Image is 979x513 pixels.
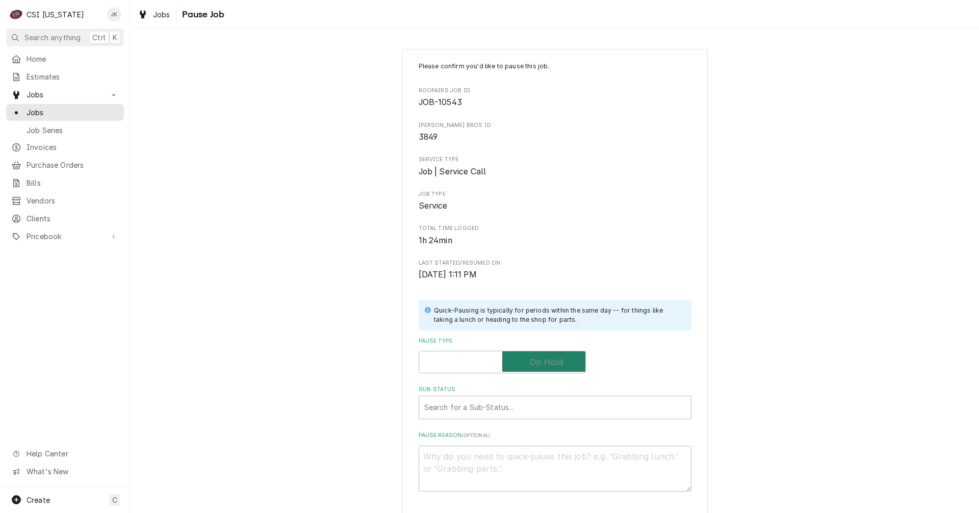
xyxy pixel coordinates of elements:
[27,89,104,100] span: Jobs
[113,32,117,43] span: K
[6,50,124,67] a: Home
[92,32,106,43] span: Ctrl
[419,224,691,233] span: Total Time Logged
[6,139,124,156] a: Invoices
[27,195,119,206] span: Vendors
[6,174,124,191] a: Bills
[27,107,119,118] span: Jobs
[27,71,119,82] span: Estimates
[419,386,691,419] div: Sub-Status
[434,306,681,325] div: Quick-Pausing is typically for periods within the same day -- for things like taking a lunch or h...
[419,270,477,279] span: [DATE] 1:11 PM
[6,210,124,227] a: Clients
[461,432,490,438] span: ( optional )
[112,495,117,505] span: C
[419,190,691,212] div: Job Type
[27,466,118,477] span: What's New
[6,29,124,46] button: Search anythingCtrlK
[419,97,462,107] span: JOB-10543
[419,190,691,198] span: Job Type
[419,259,691,267] span: Last Started/Resumed On
[419,200,691,212] span: Job Type
[9,7,23,21] div: C
[27,448,118,459] span: Help Center
[419,96,691,109] span: Roopairs Job ID
[419,235,691,247] span: Total Time Logged
[419,386,691,394] label: Sub-Status
[419,156,691,177] div: Service Type
[27,54,119,64] span: Home
[419,224,691,246] div: Total Time Logged
[24,32,81,43] span: Search anything
[27,496,50,504] span: Create
[419,236,452,245] span: 1h 24min
[419,166,691,178] span: Service Type
[6,157,124,173] a: Purchase Orders
[179,8,224,21] span: Pause Job
[6,122,124,139] a: Job Series
[6,228,124,245] a: Go to Pricebook
[419,431,691,440] label: Pause Reason
[27,213,119,224] span: Clients
[27,125,119,136] span: Job Series
[419,62,691,492] div: Job Pause Form
[6,445,124,462] a: Go to Help Center
[419,87,691,109] div: Roopairs Job ID
[6,68,124,85] a: Estimates
[419,167,486,176] span: Job | Service Call
[419,337,691,345] label: Pause Type
[9,7,23,21] div: CSI Kentucky's Avatar
[419,269,691,281] span: Last Started/Resumed On
[419,431,691,491] div: Pause Reason
[107,7,121,21] div: Jeff Kuehl's Avatar
[419,132,438,142] span: 3849
[153,9,170,20] span: Jobs
[419,62,691,71] p: Please confirm you'd like to pause this job.
[27,142,119,152] span: Invoices
[419,121,691,130] span: [PERSON_NAME] Bros ID
[6,463,124,480] a: Go to What's New
[419,259,691,281] div: Last Started/Resumed On
[419,156,691,164] span: Service Type
[419,337,691,373] div: Pause Type
[419,121,691,143] div: Heine Bros ID
[6,86,124,103] a: Go to Jobs
[419,201,448,211] span: Service
[27,9,84,20] div: CSI [US_STATE]
[419,87,691,95] span: Roopairs Job ID
[6,104,124,121] a: Jobs
[27,231,104,242] span: Pricebook
[107,7,121,21] div: JK
[6,192,124,209] a: Vendors
[134,6,174,23] a: Jobs
[27,177,119,188] span: Bills
[27,160,119,170] span: Purchase Orders
[419,131,691,143] span: Heine Bros ID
